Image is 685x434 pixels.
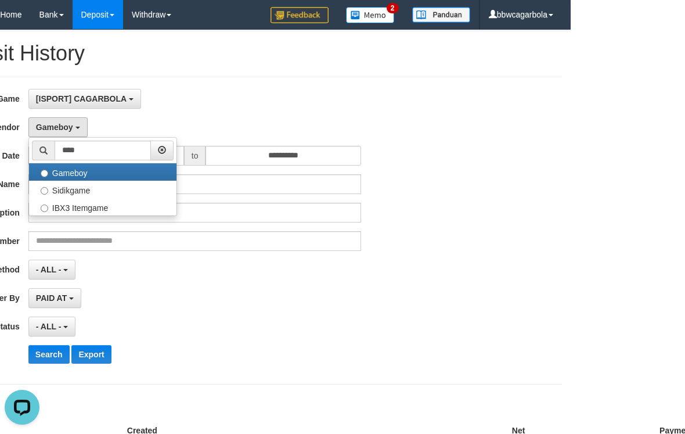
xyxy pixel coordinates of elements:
[29,198,176,216] label: IBX3 Itemgame
[29,163,176,181] label: Gameboy
[36,265,62,274] span: - ALL -
[387,3,399,13] span: 2
[71,345,111,364] button: Export
[36,293,67,303] span: PAID AT
[36,94,127,103] span: [ISPORT] CAGARBOLA
[28,345,70,364] button: Search
[28,89,141,109] button: [ISPORT] CAGARBOLA
[29,181,176,198] label: Sidikgame
[41,205,48,212] input: IBX3 Itemgame
[184,146,206,166] span: to
[28,288,81,308] button: PAID AT
[28,317,75,336] button: - ALL -
[36,322,62,331] span: - ALL -
[271,7,329,23] img: Feedback.jpg
[36,123,73,132] span: Gameboy
[41,170,48,177] input: Gameboy
[41,187,48,195] input: Sidikgame
[28,260,75,279] button: - ALL -
[5,5,39,40] button: Open LiveChat chat widget
[412,7,470,23] img: panduan.png
[346,7,395,23] img: Button%20Memo.svg
[28,117,88,137] button: Gameboy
